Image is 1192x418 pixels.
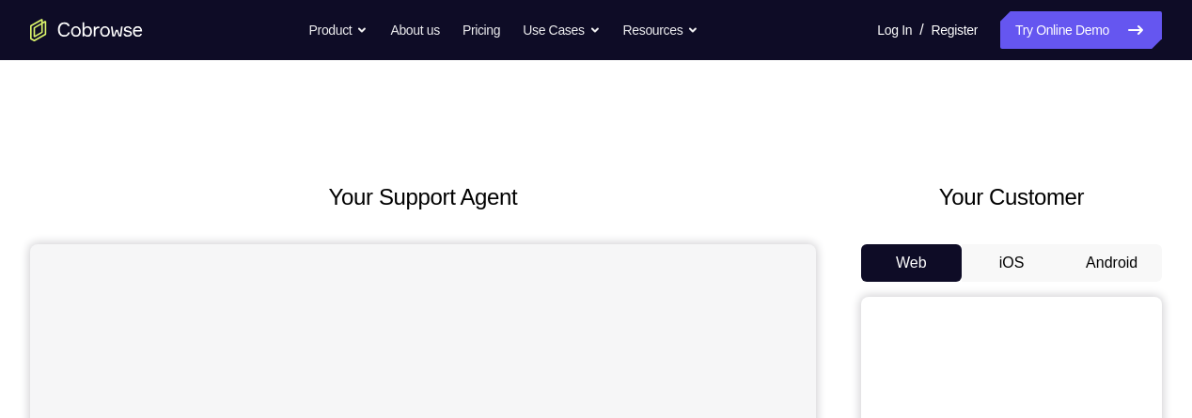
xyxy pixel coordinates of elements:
a: Register [932,11,978,49]
button: Resources [623,11,699,49]
a: Go to the home page [30,19,143,41]
a: Log In [877,11,912,49]
a: Pricing [463,11,500,49]
button: Android [1061,244,1162,282]
a: Try Online Demo [1000,11,1162,49]
button: Product [309,11,369,49]
h2: Your Customer [861,180,1162,214]
button: Web [861,244,962,282]
a: About us [390,11,439,49]
button: iOS [962,244,1062,282]
h2: Your Support Agent [30,180,816,214]
span: / [919,19,923,41]
button: Use Cases [523,11,600,49]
